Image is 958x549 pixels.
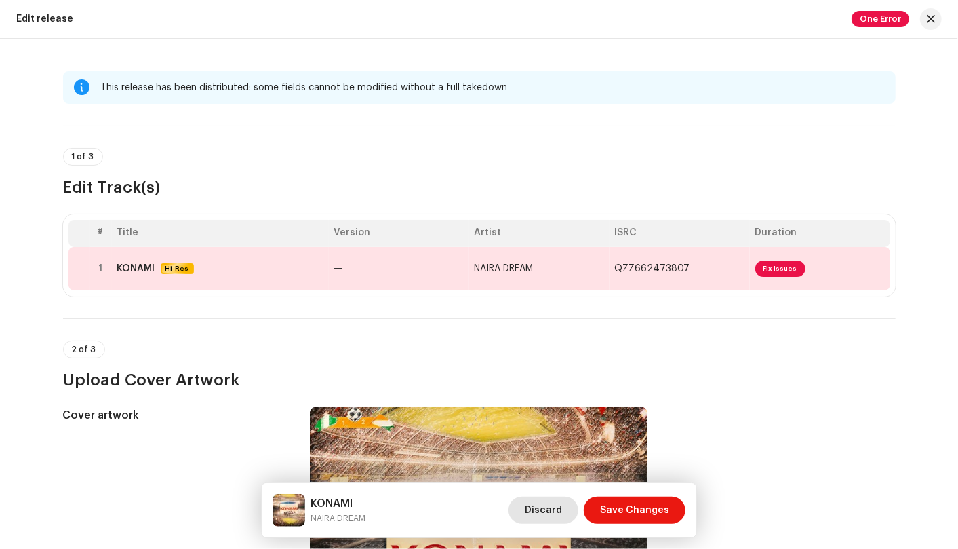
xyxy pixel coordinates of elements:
th: Artist [469,220,610,247]
span: Save Changes [600,497,669,524]
th: Duration [750,220,890,247]
div: This release has been distributed: some fields cannot be modified without a full takedown [101,79,885,96]
th: ISRC [610,220,750,247]
h5: Cover artwork [63,407,289,423]
h5: KONAMI [311,495,365,512]
th: Title [112,220,329,247]
span: — [334,264,343,273]
h3: Upload Cover Artwork [63,369,896,391]
h3: Edit Track(s) [63,176,896,198]
small: KONAMI [311,512,365,525]
button: Save Changes [584,497,685,524]
span: Discard [525,497,562,524]
span: QZZ662473807 [615,264,690,273]
span: Fix Issues [755,261,805,277]
span: NAIRA DREAM [475,264,534,273]
button: Discard [508,497,578,524]
th: Version [329,220,469,247]
img: 7489df81-41ac-4573-b773-4a090bff0489 [273,494,305,527]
